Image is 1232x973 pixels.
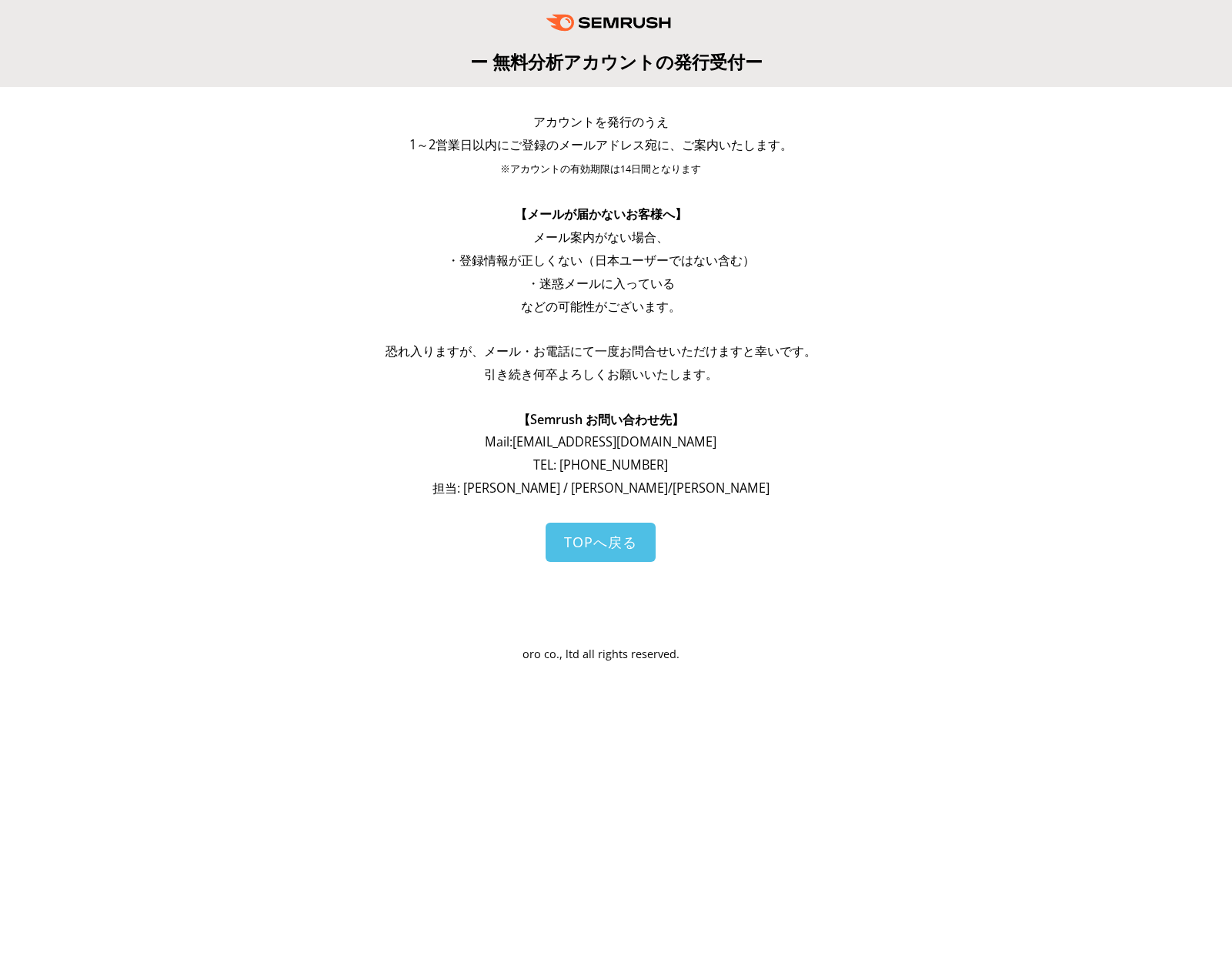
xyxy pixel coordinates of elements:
span: TOPへ戻る [564,533,637,551]
span: 担当: [PERSON_NAME] / [PERSON_NAME]/[PERSON_NAME] [432,480,770,497]
span: 【メールが届かないお客様へ】 [515,206,687,222]
span: Mail: [EMAIL_ADDRESS][DOMAIN_NAME] [485,433,716,450]
span: などの可能性がございます。 [521,298,681,315]
span: ・登録情報が正しくない（日本ユーザーではない含む） [447,252,755,269]
span: ー 無料分析アカウントの発行受付ー [470,49,763,74]
span: oro co., ltd all rights reserved. [523,647,679,661]
span: 【Semrush お問い合わせ先】 [518,411,684,428]
span: ※アカウントの有効期限は14日間となります [500,162,701,176]
span: 恐れ入りますが、メール・お電話にて一度お問合せいただけますと幸いです。 [386,343,816,359]
span: 引き続き何卒よろしくお願いいたします。 [484,366,718,383]
span: TEL: [PHONE_NUMBER] [533,456,668,473]
span: アカウントを発行のうえ [533,113,669,130]
a: TOPへ戻る [546,523,656,562]
span: ・迷惑メールに入っている [527,275,675,292]
span: 1～2営業日以内にご登録のメールアドレス宛に、ご案内いたします。 [409,136,793,153]
span: メール案内がない場合、 [533,229,669,246]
